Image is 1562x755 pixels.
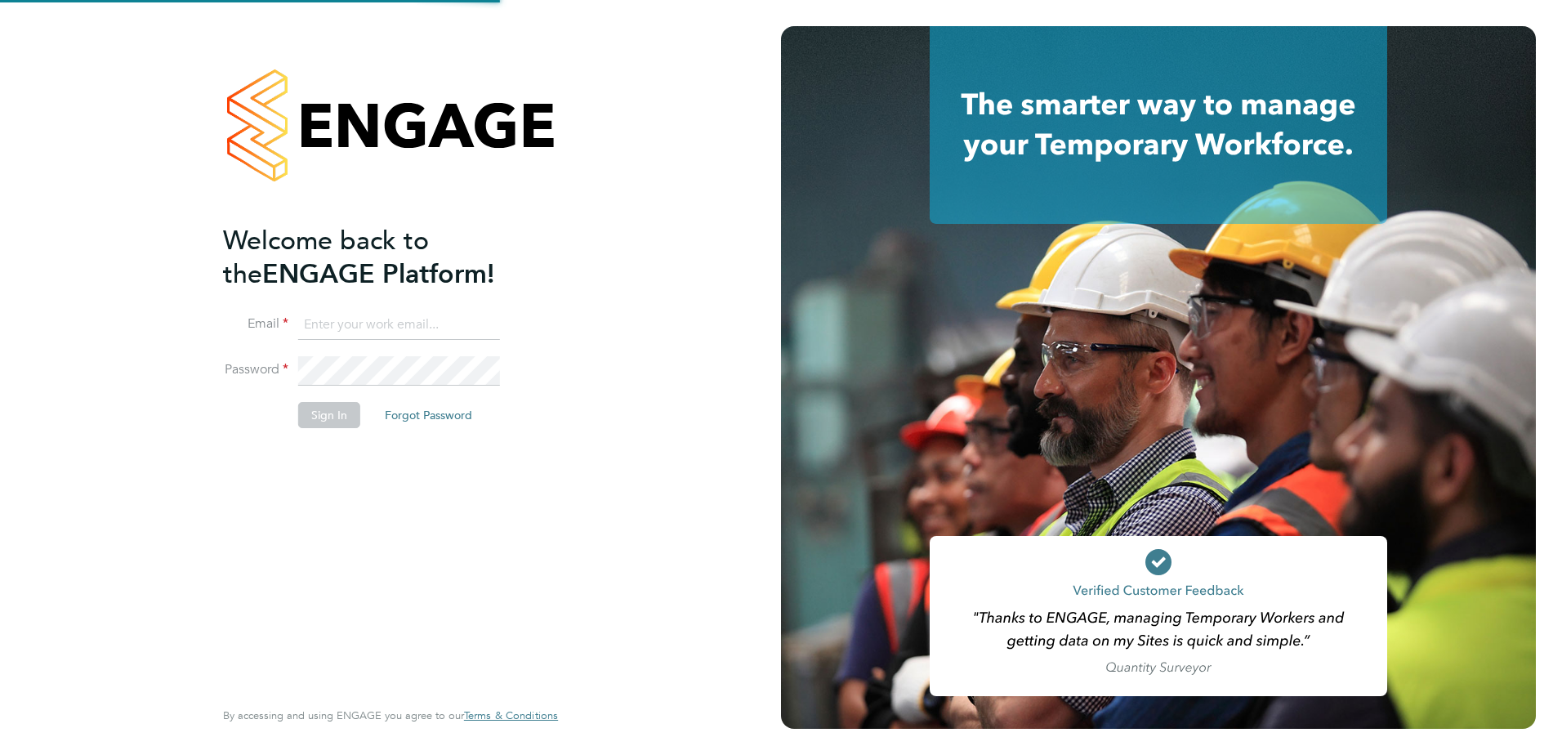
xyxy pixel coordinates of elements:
label: Email [223,315,288,333]
label: Password [223,361,288,378]
button: Forgot Password [372,402,485,428]
h2: ENGAGE Platform! [223,224,542,291]
button: Sign In [298,402,360,428]
a: Terms & Conditions [464,709,558,722]
span: Terms & Conditions [464,708,558,722]
span: Welcome back to the [223,225,429,290]
span: By accessing and using ENGAGE you agree to our [223,708,558,722]
input: Enter your work email... [298,310,500,340]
